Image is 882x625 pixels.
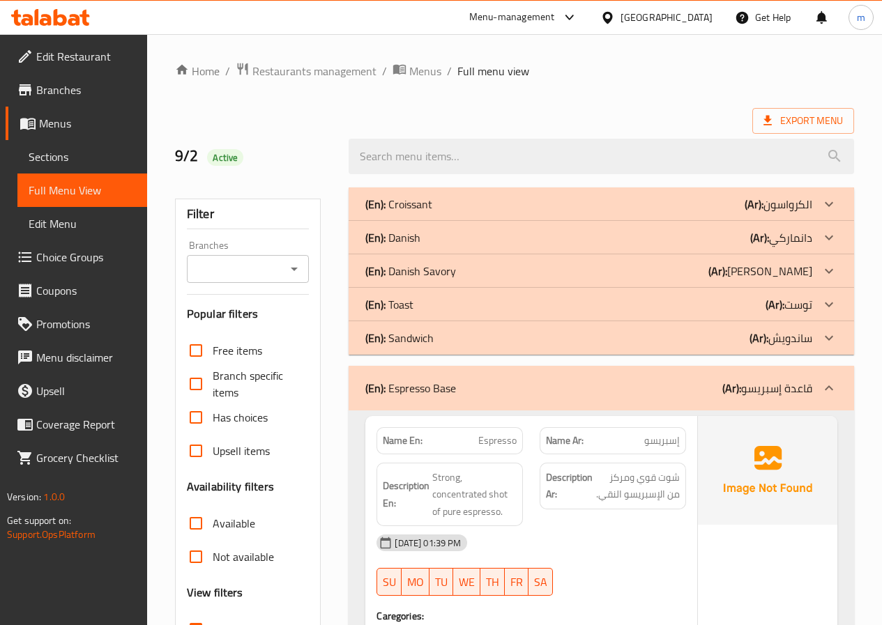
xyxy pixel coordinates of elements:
[6,240,147,274] a: Choice Groups
[365,378,386,399] b: (En):
[6,341,147,374] a: Menu disclaimer
[745,196,812,213] p: الكرواسون
[36,449,136,466] span: Grocery Checklist
[435,572,448,592] span: TU
[447,63,452,79] li: /
[349,187,854,221] div: (En): Croissant(Ar):الكرواسون
[763,112,843,130] span: Export Menu
[39,115,136,132] span: Menus
[621,10,713,25] div: [GEOGRAPHIC_DATA]
[546,469,593,503] strong: Description Ar:
[6,274,147,307] a: Coupons
[365,296,413,313] p: Toast
[429,568,453,596] button: TU
[745,194,763,215] b: (Ar):
[409,63,441,79] span: Menus
[7,488,41,506] span: Version:
[29,148,136,165] span: Sections
[752,108,854,134] span: Export Menu
[213,409,268,426] span: Has choices
[213,442,270,459] span: Upsell items
[36,383,136,399] span: Upsell
[175,62,854,80] nav: breadcrumb
[722,378,741,399] b: (Ar):
[36,316,136,332] span: Promotions
[383,572,396,592] span: SU
[6,441,147,474] a: Grocery Checklist
[29,215,136,232] span: Edit Menu
[722,380,812,396] p: قاعدة إسبريسو
[377,609,686,623] h4: Caregories:
[402,568,429,596] button: MO
[6,107,147,140] a: Menus
[284,259,304,279] button: Open
[36,48,136,65] span: Edit Restaurant
[365,327,386,348] b: (En):
[213,515,255,532] span: Available
[36,249,136,265] span: Choice Groups
[377,568,402,596] button: SU
[459,572,475,592] span: WE
[365,229,420,246] p: Danish
[365,330,434,346] p: Sandwich
[478,433,517,448] span: Espresso
[36,82,136,98] span: Branches
[6,307,147,341] a: Promotions
[187,199,310,229] div: Filter
[382,63,387,79] li: /
[546,433,584,448] strong: Name Ar:
[510,572,523,592] span: FR
[365,294,386,315] b: (En):
[17,207,147,240] a: Edit Menu
[252,63,377,79] span: Restaurants management
[175,146,333,167] h2: 9/2
[6,73,147,107] a: Branches
[187,479,274,495] h3: Availability filters
[365,196,432,213] p: Croissant
[365,261,386,281] b: (En):
[505,568,529,596] button: FR
[457,63,529,79] span: Full menu view
[750,327,768,348] b: (Ar):
[36,349,136,366] span: Menu disclaimer
[175,63,220,79] a: Home
[383,477,429,511] strong: Description En:
[6,40,147,73] a: Edit Restaurant
[365,380,456,396] p: Espresso Base
[766,296,812,313] p: توست
[857,10,865,25] span: m
[17,140,147,173] a: Sections
[7,511,71,530] span: Get support on:
[708,261,727,281] b: (Ar):
[529,568,553,596] button: SA
[644,433,680,448] span: إسبريسو
[698,416,837,525] img: Ae5nvW7+0k+MAAAAAElFTkSuQmCC
[453,568,480,596] button: WE
[187,585,243,601] h3: View filters
[187,306,310,322] h3: Popular filters
[225,63,230,79] li: /
[6,374,147,408] a: Upsell
[365,194,386,215] b: (En):
[750,229,812,246] p: دانماركي
[29,182,136,199] span: Full Menu View
[389,537,466,550] span: [DATE] 01:39 PM
[236,62,377,80] a: Restaurants management
[766,294,784,315] b: (Ar):
[349,288,854,321] div: (En): Toast(Ar):توست
[708,263,812,279] p: [PERSON_NAME]
[213,367,298,401] span: Branch specific items
[213,342,262,359] span: Free items
[383,433,423,448] strong: Name En:
[17,173,147,207] a: Full Menu View
[349,254,854,288] div: (En): Danish Savory(Ar):[PERSON_NAME]
[43,488,65,506] span: 1.0.0
[750,227,769,248] b: (Ar):
[207,149,243,166] div: Active
[349,139,854,174] input: search
[365,227,386,248] b: (En):
[349,366,854,410] div: (En): Espresso Base(Ar):قاعدة إسبريسو
[407,572,424,592] span: MO
[432,469,517,520] span: Strong, concentrated shot of pure espresso.
[469,9,555,26] div: Menu-management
